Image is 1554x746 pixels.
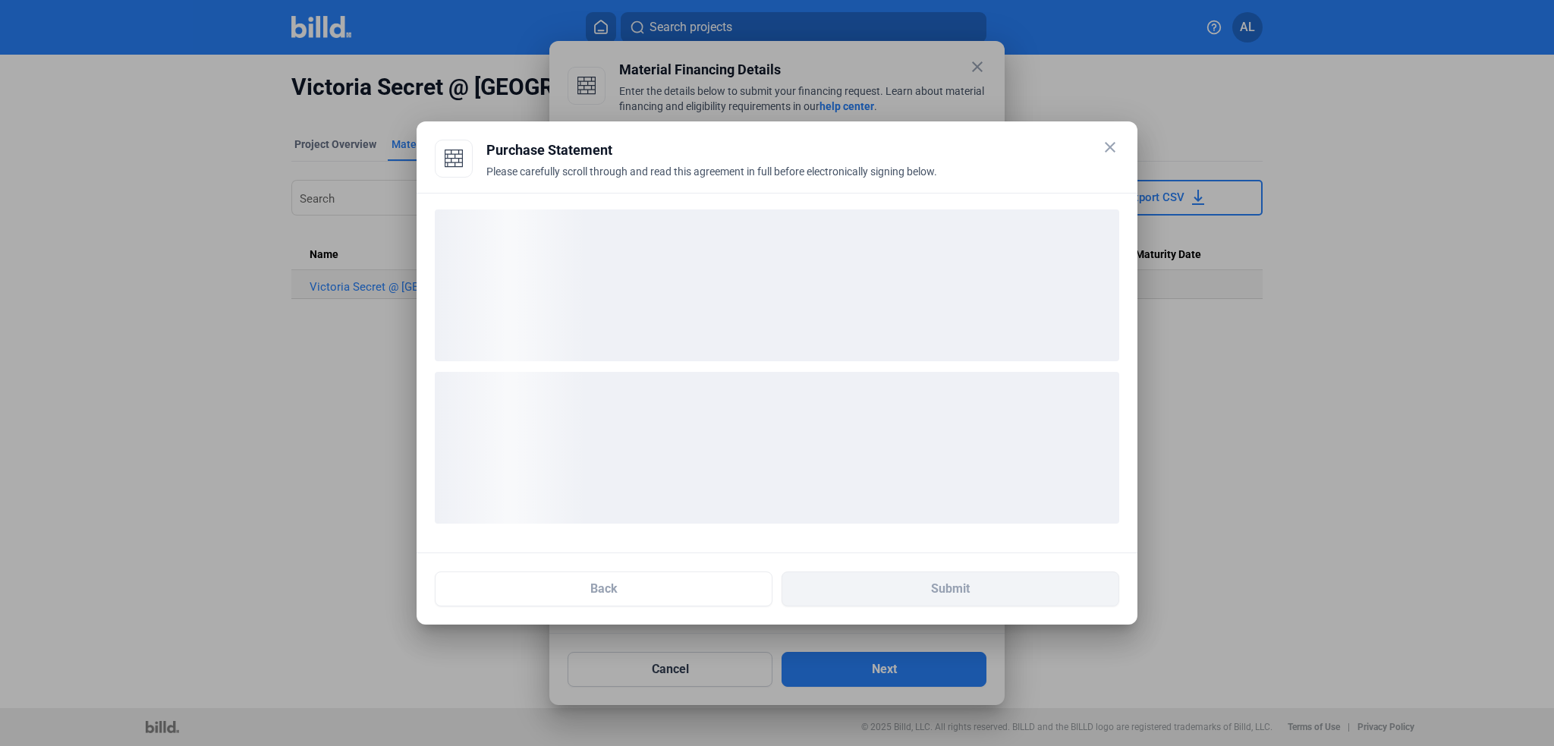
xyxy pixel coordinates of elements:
mat-icon: close [1101,138,1119,156]
div: Purchase Statement [486,140,1119,161]
div: loading [435,372,1119,524]
button: Submit [782,571,1119,606]
div: loading [435,209,1119,361]
button: Back [435,571,772,606]
div: Please carefully scroll through and read this agreement in full before electronically signing below. [486,164,1119,197]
